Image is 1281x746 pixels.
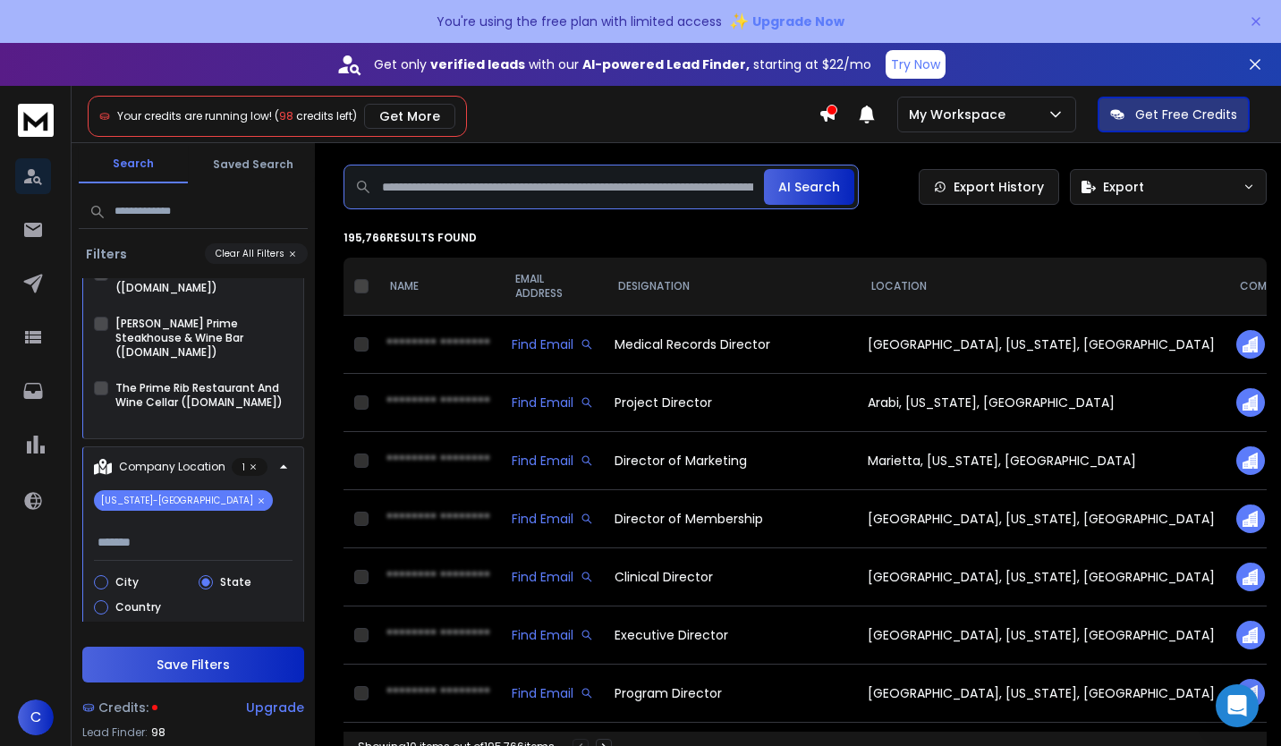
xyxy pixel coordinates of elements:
td: Clinical Director [604,548,857,606]
p: 195,766 results found [344,231,1267,245]
div: Find Email [512,452,593,470]
div: Find Email [512,394,593,411]
label: Prime Cut Cafe & Wine Bar ([DOMAIN_NAME]) [115,267,293,295]
button: Clear All Filters [205,243,308,264]
td: Director of Marketing [604,432,857,490]
strong: verified leads [430,55,525,73]
button: Search [79,146,188,183]
button: ✨Upgrade Now [729,4,844,39]
td: [GEOGRAPHIC_DATA], [US_STATE], [GEOGRAPHIC_DATA] [857,490,1226,548]
th: NAME [376,258,501,316]
p: You're using the free plan with limited access [437,13,722,30]
span: Your credits are running low! [117,108,272,123]
label: City [115,575,139,589]
td: [GEOGRAPHIC_DATA], [US_STATE], [GEOGRAPHIC_DATA] [857,606,1226,665]
h3: Filters [79,245,134,263]
p: Company Location [119,460,225,474]
div: Upgrade [246,699,304,716]
td: Program Director [604,665,857,723]
td: Director of Membership [604,490,857,548]
div: Find Email [512,510,593,528]
td: [GEOGRAPHIC_DATA], [US_STATE], [GEOGRAPHIC_DATA] [857,665,1226,723]
button: AI Search [764,169,854,205]
th: DESIGNATION [604,258,857,316]
th: EMAIL ADDRESS [501,258,604,316]
img: logo [18,104,54,137]
button: C [18,699,54,735]
strong: AI-powered Lead Finder, [582,55,750,73]
span: Export [1103,178,1144,196]
td: Medical Records Director [604,316,857,374]
p: Try Now [891,55,940,73]
span: 98 [279,108,293,123]
td: Arabi, [US_STATE], [GEOGRAPHIC_DATA] [857,374,1226,432]
p: My Workspace [909,106,1013,123]
button: Get Free Credits [1098,97,1250,132]
div: Find Email [512,684,593,702]
p: 1 [232,458,267,476]
button: Try Now [886,50,946,79]
p: [US_STATE]-[GEOGRAPHIC_DATA] [94,490,273,511]
span: ✨ [729,9,749,34]
td: Marietta, [US_STATE], [GEOGRAPHIC_DATA] [857,432,1226,490]
td: Executive Director [604,606,857,665]
label: [PERSON_NAME] Prime Steakhouse & Wine Bar ([DOMAIN_NAME]) [115,317,293,360]
button: Save Filters [82,647,304,682]
span: Upgrade Now [752,13,844,30]
a: Credits:Upgrade [82,690,304,725]
label: Country [115,600,161,615]
label: The Prime Rib Restaurant And Wine Cellar ([DOMAIN_NAME]) [115,381,293,410]
div: Find Email [512,626,593,644]
div: Find Email [512,568,593,586]
p: Lead Finder: [82,725,148,740]
span: ( credits left) [275,108,357,123]
button: Get More [364,104,455,129]
span: 98 [151,725,165,740]
th: LOCATION [857,258,1226,316]
p: Get Free Credits [1135,106,1237,123]
td: Project Director [604,374,857,432]
div: Find Email [512,335,593,353]
div: Open Intercom Messenger [1216,684,1259,727]
button: Saved Search [199,147,308,182]
label: State [220,575,251,589]
span: Credits: [98,699,148,716]
td: [GEOGRAPHIC_DATA], [US_STATE], [GEOGRAPHIC_DATA] [857,548,1226,606]
a: Export History [919,169,1059,205]
td: [GEOGRAPHIC_DATA], [US_STATE], [GEOGRAPHIC_DATA] [857,316,1226,374]
p: Get only with our starting at $22/mo [374,55,871,73]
